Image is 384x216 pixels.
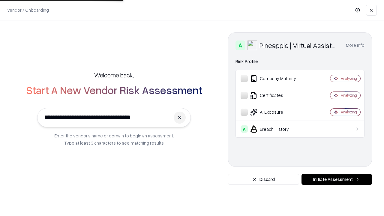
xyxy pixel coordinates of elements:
[7,7,49,13] p: Vendor / Onboarding
[346,40,364,51] button: More info
[54,132,174,146] p: Enter the vendor’s name or domain to begin an assessment. Type at least 3 characters to see match...
[301,174,372,185] button: Initiate Assessment
[341,93,357,98] div: Analyzing
[235,40,245,50] div: A
[241,92,312,99] div: Certificates
[26,84,202,96] h2: Start A New Vendor Risk Assessment
[259,40,339,50] div: Pineapple | Virtual Assistant Agency
[241,125,312,133] div: Breach History
[247,40,257,50] img: Pineapple | Virtual Assistant Agency
[228,174,299,185] button: Discard
[94,71,134,79] h5: Welcome back,
[341,109,357,115] div: Analyzing
[241,75,312,82] div: Company Maturity
[241,125,248,133] div: A
[235,58,364,65] div: Risk Profile
[341,76,357,81] div: Analyzing
[241,109,312,116] div: AI Exposure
